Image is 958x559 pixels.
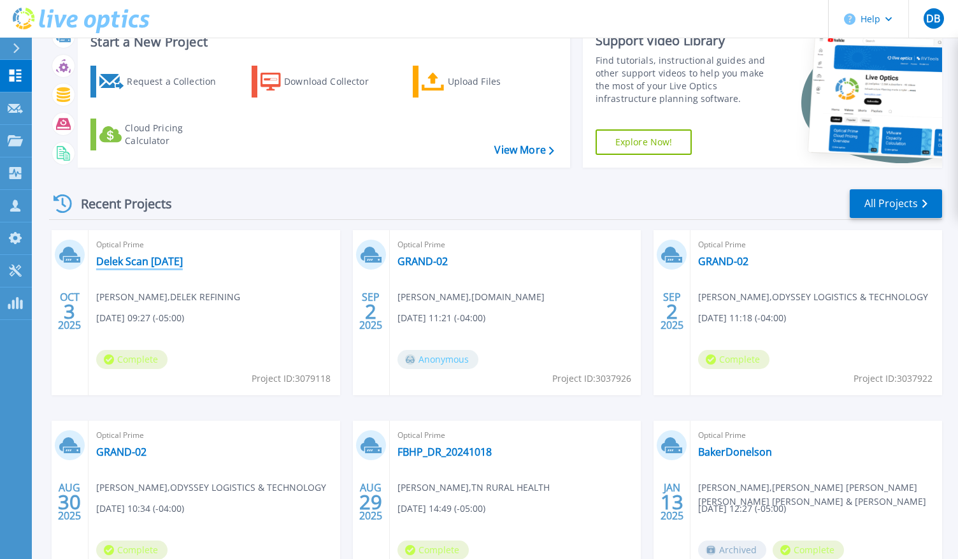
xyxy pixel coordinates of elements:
span: Optical Prime [397,238,634,252]
div: Cloud Pricing Calculator [125,122,227,147]
div: OCT 2025 [57,288,82,335]
a: All Projects [850,189,942,218]
div: Find tutorials, instructional guides and other support videos to help you make the most of your L... [596,54,776,105]
span: 2 [365,306,376,317]
div: Support Video Library [596,33,776,49]
span: 29 [359,497,382,507]
span: [DATE] 10:34 (-04:00) [96,502,184,516]
h3: Start a New Project [90,35,554,49]
span: Project ID: 3037922 [854,372,933,386]
span: Optical Prime [698,428,934,442]
span: Complete [96,350,168,369]
div: Download Collector [284,69,386,94]
div: Request a Collection [127,69,229,94]
span: [PERSON_NAME] , DELEK REFINING [96,290,240,304]
a: GRAND-02 [397,255,448,268]
a: Upload Files [413,66,555,98]
a: GRAND-02 [698,255,748,268]
a: GRAND-02 [96,446,147,458]
span: Optical Prime [96,428,332,442]
span: 2 [666,306,678,317]
div: SEP 2025 [359,288,383,335]
span: [DATE] 12:27 (-05:00) [698,502,786,516]
a: Download Collector [252,66,394,98]
span: [DATE] 14:49 (-05:00) [397,502,485,516]
div: AUG 2025 [359,479,383,525]
span: Optical Prime [96,238,332,252]
span: [PERSON_NAME] , TN RURAL HEALTH [397,481,550,495]
span: [PERSON_NAME] , [PERSON_NAME] [PERSON_NAME] [PERSON_NAME] [PERSON_NAME] & [PERSON_NAME] [698,481,942,509]
div: Upload Files [448,69,550,94]
a: BakerDonelson [698,446,772,458]
a: Cloud Pricing Calculator [90,119,232,150]
a: Delek Scan [DATE] [96,255,183,268]
span: Project ID: 3037926 [552,372,631,386]
a: Explore Now! [596,129,692,155]
div: JAN 2025 [660,479,684,525]
a: FBHP_DR_20241018 [397,446,492,458]
span: [PERSON_NAME] , ODYSSEY LOGISTICS & TECHNOLOGY [698,290,928,304]
div: SEP 2025 [660,288,684,335]
span: Anonymous [397,350,478,369]
span: [DATE] 11:18 (-04:00) [698,311,786,325]
a: View More [494,144,554,156]
span: DB [926,13,940,24]
a: Request a Collection [90,66,232,98]
span: Optical Prime [397,428,634,442]
span: 30 [58,497,81,507]
span: 13 [661,497,683,507]
span: [PERSON_NAME] , [DOMAIN_NAME] [397,290,545,304]
span: Optical Prime [698,238,934,252]
div: Recent Projects [49,188,189,219]
span: Complete [698,350,769,369]
span: 3 [64,306,75,317]
div: AUG 2025 [57,479,82,525]
span: [DATE] 09:27 (-05:00) [96,311,184,325]
span: [DATE] 11:21 (-04:00) [397,311,485,325]
span: Project ID: 3079118 [252,372,331,386]
span: [PERSON_NAME] , ODYSSEY LOGISTICS & TECHNOLOGY [96,481,326,495]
